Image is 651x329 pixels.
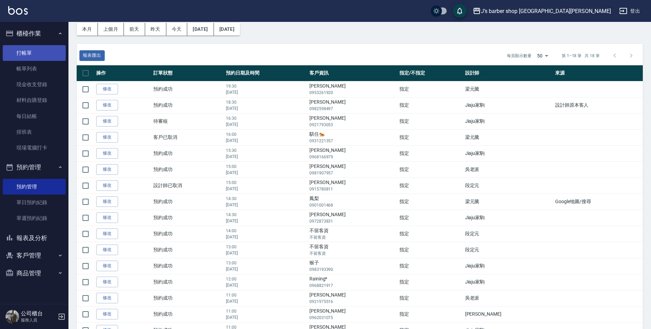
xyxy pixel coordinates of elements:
[463,113,553,129] td: Jiaju家駒
[96,164,118,175] a: 修改
[398,290,463,306] td: 指定
[226,131,306,137] p: 16:00
[226,276,306,282] p: 12:00
[187,23,214,36] button: [DATE]
[226,266,306,272] p: [DATE]
[309,170,396,176] p: 0981907957
[463,210,553,226] td: Jiaju家駒
[152,242,224,258] td: 預約成功
[308,161,398,177] td: [PERSON_NAME]
[3,229,66,247] button: 報表及分析
[3,140,66,156] a: 現場電腦打卡
[214,23,240,36] button: [DATE]
[309,282,396,289] p: 0968821917
[398,210,463,226] td: 指定
[308,97,398,113] td: [PERSON_NAME]
[166,23,188,36] button: 今天
[470,4,614,18] button: J’s barber shop [GEOGRAPHIC_DATA][PERSON_NAME]
[463,81,553,97] td: 梁元騰
[152,113,224,129] td: 待審核
[152,274,224,290] td: 預約成功
[3,195,66,210] a: 單日預約紀錄
[398,161,463,177] td: 指定
[463,177,553,194] td: 段定元
[309,315,396,321] p: 0962031075
[226,163,306,170] p: 15:00
[308,306,398,322] td: [PERSON_NAME]
[152,306,224,322] td: 預約成功
[309,106,396,112] p: 0982598497
[96,132,118,143] a: 修改
[226,250,306,256] p: [DATE]
[152,97,224,113] td: 預約成功
[96,116,118,127] a: 修改
[308,274,398,290] td: Raining*
[79,50,105,61] button: 報表匯出
[226,308,306,314] p: 11:00
[96,309,118,319] a: 修改
[463,65,553,81] th: 設計師
[96,100,118,110] a: 修改
[463,226,553,242] td: 段定元
[309,138,396,144] p: 0931221357
[308,226,398,242] td: 不留客資
[226,228,306,234] p: 14:00
[152,161,224,177] td: 預約成功
[226,115,306,121] p: 16:30
[94,65,152,81] th: 操作
[226,154,306,160] p: [DATE]
[226,298,306,304] p: [DATE]
[77,23,98,36] button: 本月
[226,260,306,266] p: 13:00
[152,226,224,242] td: 預約成功
[308,145,398,161] td: [PERSON_NAME]
[553,194,643,210] td: Google地圖/搜尋
[308,290,398,306] td: [PERSON_NAME]
[96,148,118,159] a: 修改
[463,258,553,274] td: Jiaju家駒
[398,81,463,97] td: 指定
[226,170,306,176] p: [DATE]
[3,25,66,42] button: 櫃檯作業
[226,83,306,89] p: 19:30
[309,154,396,160] p: 0968166979
[562,53,600,59] p: 第 1–18 筆 共 18 筆
[152,290,224,306] td: 預約成功
[226,137,306,144] p: [DATE]
[308,113,398,129] td: [PERSON_NAME]
[398,306,463,322] td: 指定
[3,158,66,176] button: 預約管理
[309,90,396,96] p: 0953261920
[224,65,308,81] th: 預約日期及時間
[5,310,19,324] img: Person
[308,194,398,210] td: 鳳梨
[398,65,463,81] th: 指定/不指定
[463,145,553,161] td: Jiaju家駒
[3,92,66,108] a: 材料自購登錄
[152,194,224,210] td: 預約成功
[463,290,553,306] td: 吳老派
[96,277,118,287] a: 修改
[226,212,306,218] p: 14:30
[398,194,463,210] td: 指定
[309,299,396,305] p: 0921975516
[8,6,28,15] img: Logo
[226,292,306,298] p: 11:00
[3,247,66,264] button: 客戶管理
[226,105,306,111] p: [DATE]
[3,108,66,124] a: 每日結帳
[226,218,306,224] p: [DATE]
[152,129,224,145] td: 客戶已取消
[398,97,463,113] td: 指定
[308,210,398,226] td: [PERSON_NAME]
[152,81,224,97] td: 預約成功
[96,84,118,94] a: 修改
[226,147,306,154] p: 15:30
[152,177,224,194] td: 設計師已取消
[226,186,306,192] p: [DATE]
[463,306,553,322] td: [PERSON_NAME]
[463,161,553,177] td: 吳老派
[96,180,118,191] a: 修改
[226,99,306,105] p: 18:30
